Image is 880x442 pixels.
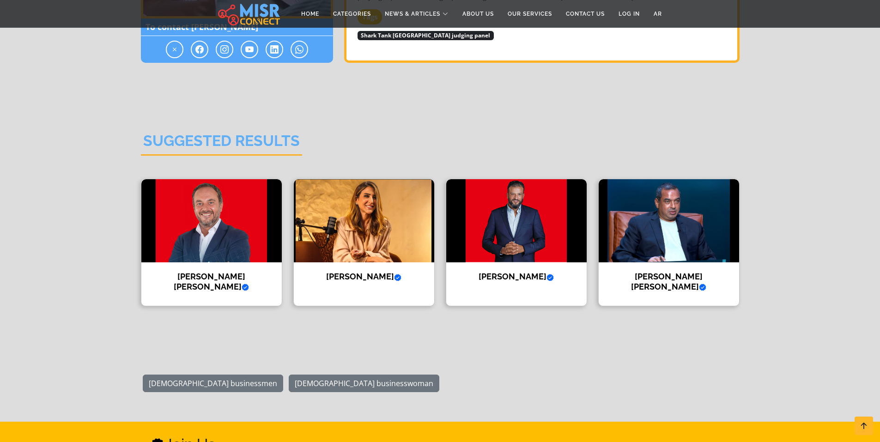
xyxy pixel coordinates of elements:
span: Shark Tank [GEOGRAPHIC_DATA] judging panel [358,31,494,40]
a: Home [294,5,326,23]
span: News & Articles [385,10,440,18]
img: main.misr_connect [218,2,280,25]
a: Our Services [501,5,559,23]
img: Mohamed Ismail Mansour [599,179,739,262]
a: [DEMOGRAPHIC_DATA] businesswoman [289,375,439,392]
a: Log in [612,5,647,23]
svg: Verified account [242,284,249,291]
h4: [PERSON_NAME] [PERSON_NAME] [606,272,732,291]
a: Categories [326,5,378,23]
a: Dina Ghabbour [PERSON_NAME] [288,179,440,306]
svg: Verified account [699,284,706,291]
h4: [PERSON_NAME] [453,272,580,282]
svg: Verified account [546,274,554,281]
h2: Suggested Results [141,132,302,156]
img: Ayman Mamdouh Abbas [446,179,587,262]
a: About Us [455,5,501,23]
a: Contact Us [559,5,612,23]
a: Ahmed Tarek Khalil [PERSON_NAME] [PERSON_NAME] [135,179,288,306]
a: Shark Tank [GEOGRAPHIC_DATA] judging panel [358,30,494,40]
a: Mohamed Ismail Mansour [PERSON_NAME] [PERSON_NAME] [593,179,745,306]
a: Ayman Mamdouh Abbas [PERSON_NAME] [440,179,593,306]
h4: [PERSON_NAME] [PERSON_NAME] [148,272,275,291]
a: [DEMOGRAPHIC_DATA] businessmen [143,375,283,392]
h4: [PERSON_NAME] [301,272,427,282]
a: AR [647,5,669,23]
img: Ahmed Tarek Khalil [141,179,282,262]
img: Dina Ghabbour [294,179,434,262]
svg: Verified account [394,274,401,281]
a: News & Articles [378,5,455,23]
